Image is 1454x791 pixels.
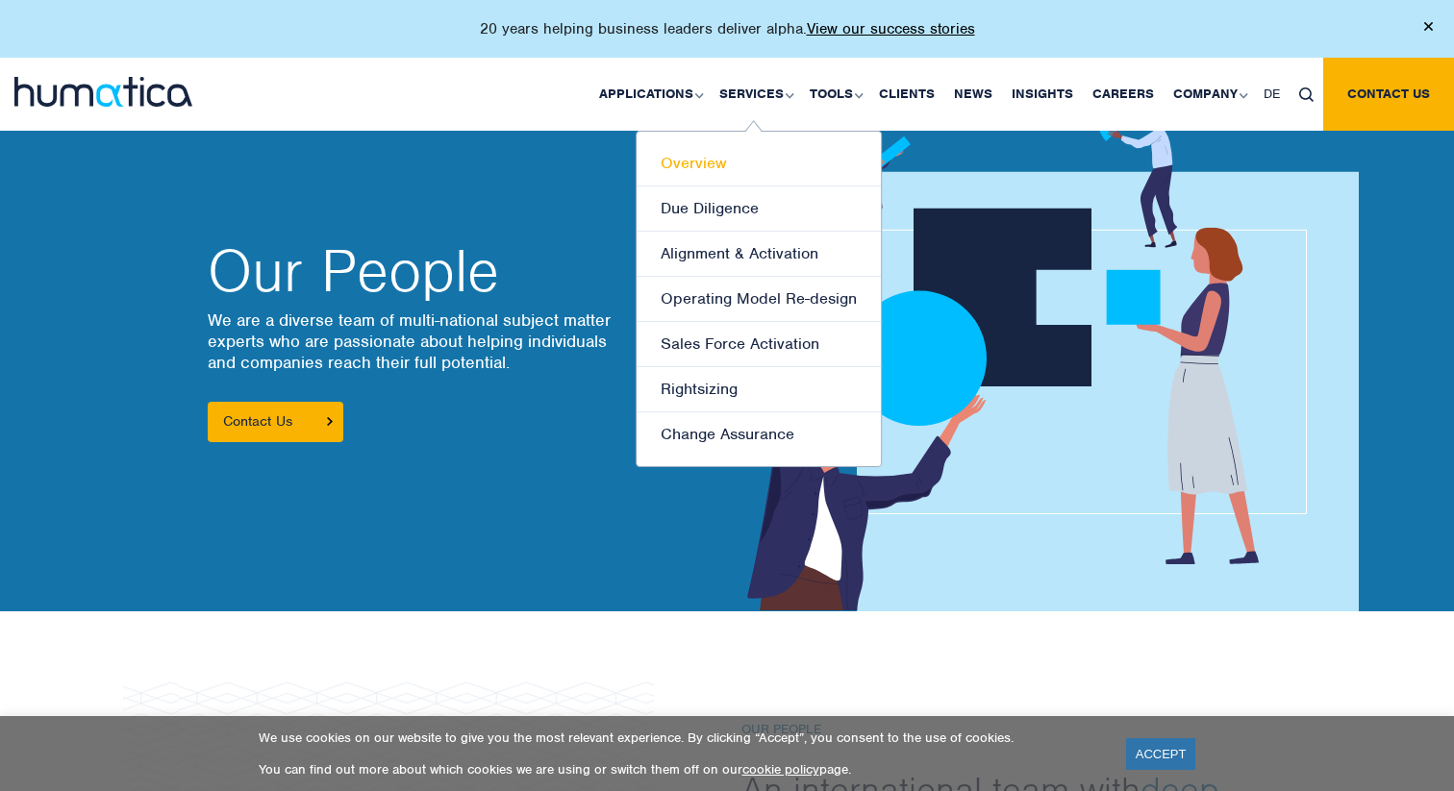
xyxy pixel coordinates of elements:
p: You can find out more about which cookies we are using or switch them off on our page. [259,761,1102,778]
a: Insights [1002,58,1083,131]
a: Contact Us [208,402,343,442]
a: Rightsizing [637,367,881,412]
h2: Our People [208,242,708,300]
img: arrowicon [327,417,333,426]
p: We use cookies on our website to give you the most relevant experience. By clicking “Accept”, you... [259,729,1102,746]
a: Careers [1083,58,1164,131]
a: ACCEPT [1126,738,1196,770]
a: Services [710,58,800,131]
p: We are a diverse team of multi-national subject matter experts who are passionate about helping i... [208,309,708,373]
a: Overview [637,141,881,186]
a: Due Diligence [637,186,881,232]
a: Clients [869,58,944,131]
span: DE [1264,86,1280,102]
a: News [944,58,1002,131]
img: logo [14,77,192,107]
img: about_banner1 [696,103,1359,611]
a: Company [1164,58,1254,131]
a: Alignment & Activation [637,232,881,277]
a: Contact us [1323,58,1454,131]
a: DE [1254,58,1290,131]
a: View our success stories [807,19,975,38]
a: cookie policy [742,761,819,778]
a: Tools [800,58,869,131]
a: Applications [589,58,710,131]
a: Operating Model Re-design [637,277,881,322]
img: search_icon [1299,87,1314,102]
p: 20 years helping business leaders deliver alpha. [480,19,975,38]
a: Change Assurance [637,412,881,457]
a: Sales Force Activation [637,322,881,367]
